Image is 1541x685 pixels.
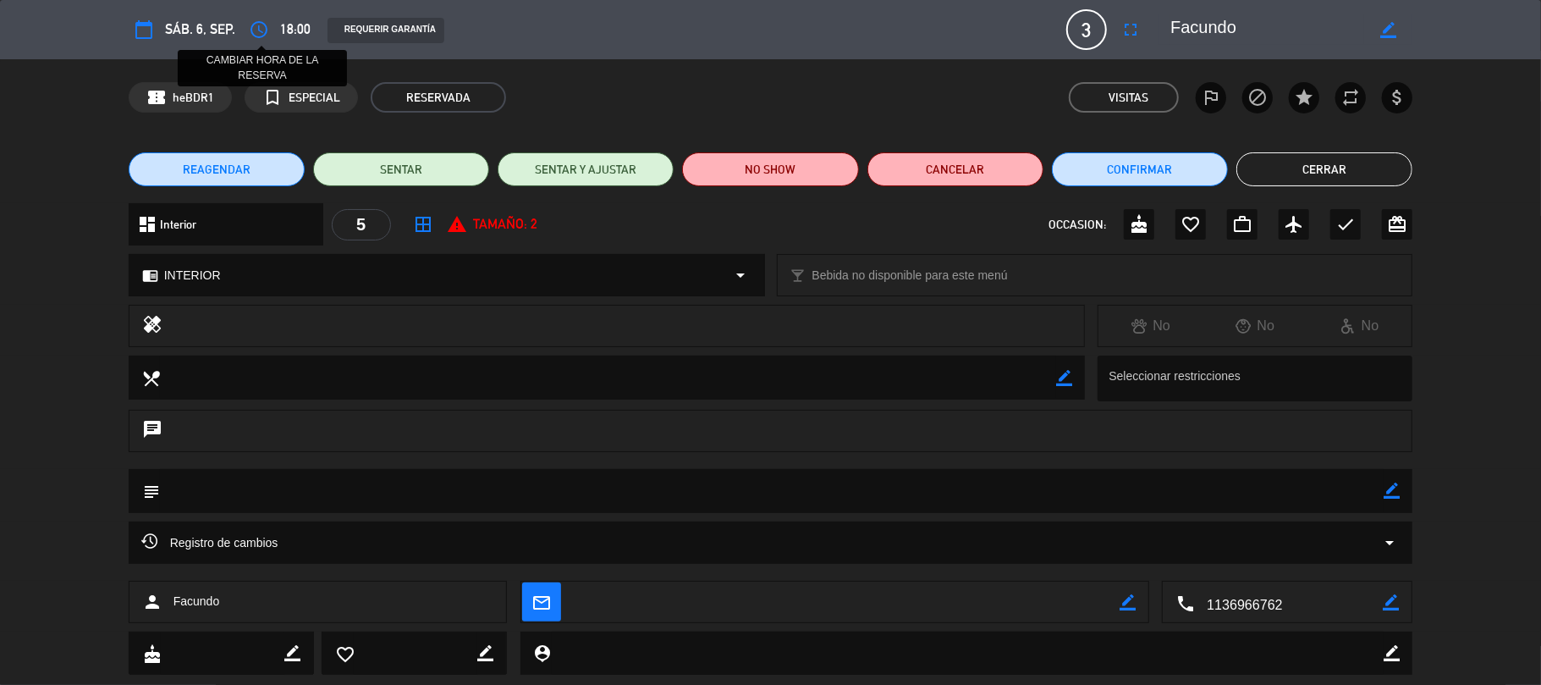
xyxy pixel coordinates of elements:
i: border_color [1120,594,1136,610]
i: subject [141,482,160,500]
div: No [1098,315,1203,337]
i: card_giftcard [1387,214,1407,235]
div: No [1203,315,1307,337]
i: local_bar [790,268,806,284]
i: access_time [249,19,269,40]
i: block [1247,87,1268,108]
span: Registro de cambios [141,533,278,553]
span: confirmation_number [146,87,167,108]
button: fullscreen [1115,14,1146,45]
div: 5 [332,209,391,240]
i: star [1294,87,1314,108]
span: Facundo [173,592,219,611]
i: healing [142,314,162,338]
button: SENTAR [313,152,489,186]
i: arrow_drop_down [1379,533,1400,553]
i: chrome_reader_mode [142,268,158,284]
div: CAMBIAR HORA DE LA RESERVA [178,50,347,87]
span: 18:00 [280,19,311,41]
i: fullscreen [1120,19,1141,40]
span: sáb. 6, sep. [165,19,235,41]
span: Bebida no disponible para este menú [812,266,1008,285]
div: Tamaño: 2 [447,213,537,235]
button: Cerrar [1236,152,1412,186]
span: INTERIOR [164,266,221,285]
i: border_color [1380,22,1396,38]
div: REQUERIR GARANTÍA [327,18,444,43]
i: check [1335,214,1356,235]
span: OCCASION: [1048,215,1106,235]
em: Visitas [1109,88,1148,108]
span: heBDR1 [173,88,214,108]
i: work_outline [1232,214,1252,235]
i: mail_outline [532,593,551,611]
i: person [142,592,162,612]
i: border_color [1056,370,1072,386]
i: turned_in_not [262,87,283,108]
span: Interior [160,215,196,235]
i: border_color [284,645,300,661]
div: No [1307,315,1412,337]
i: border_all [413,214,433,235]
i: border_color [1384,645,1400,661]
i: border_color [1383,594,1399,610]
i: local_dining [141,368,160,387]
button: REAGENDAR [129,152,305,186]
i: outlined_flag [1201,87,1221,108]
button: Confirmar [1052,152,1228,186]
span: RESERVADA [371,82,506,113]
i: favorite_border [335,644,354,663]
i: border_color [477,645,493,661]
i: airplanemode_active [1284,214,1304,235]
button: NO SHOW [682,152,858,186]
button: calendar_today [129,14,159,45]
i: repeat [1340,87,1361,108]
i: report_problem [447,214,467,235]
i: local_phone [1175,594,1194,612]
i: arrow_drop_down [731,265,751,285]
button: Cancelar [867,152,1043,186]
i: cake [142,644,161,663]
i: attach_money [1387,87,1407,108]
i: person_pin [533,644,552,662]
span: 3 [1066,9,1107,50]
i: cake [1129,214,1149,235]
i: border_color [1384,483,1400,499]
i: dashboard [137,214,157,235]
i: favorite_border [1181,214,1201,235]
span: REAGENDAR [183,161,250,179]
span: ESPECIAL [289,88,340,108]
i: calendar_today [134,19,154,40]
button: access_time [244,14,274,45]
i: chat [142,419,162,443]
button: SENTAR Y AJUSTAR [498,152,674,186]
